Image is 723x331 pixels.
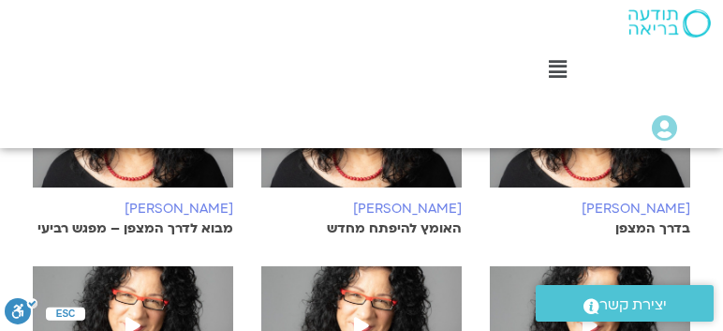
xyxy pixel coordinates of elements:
[261,66,462,236] a: [PERSON_NAME] האומץ להיפתח מחדש
[490,202,690,217] h6: [PERSON_NAME]
[33,221,233,236] p: מבוא לדרך המצפן – מפגש רביעי
[261,221,462,236] p: האומץ להיפתח מחדש
[490,221,690,236] p: בדרך המצפן
[261,202,462,217] h6: [PERSON_NAME]
[536,285,714,322] a: יצירת קשר
[33,202,233,217] h6: [PERSON_NAME]
[33,66,233,236] a: [PERSON_NAME] מבוא לדרך המצפן – מפגש רביעי
[599,293,667,318] span: יצירת קשר
[628,9,711,38] img: תודעה בריאה
[490,66,690,236] a: [PERSON_NAME] בדרך המצפן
